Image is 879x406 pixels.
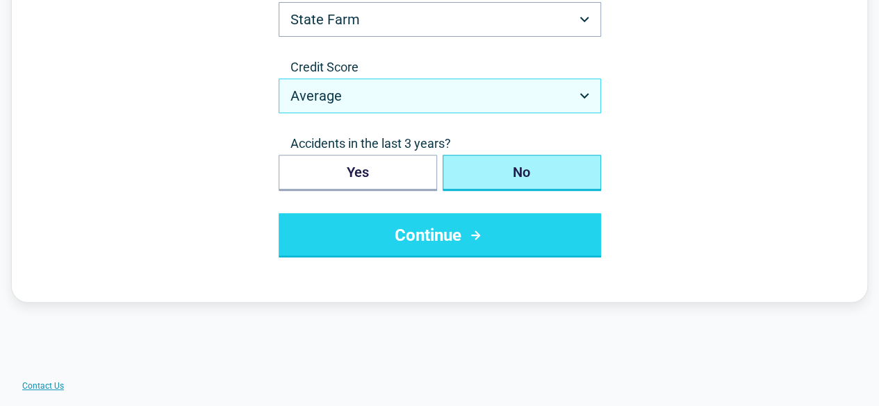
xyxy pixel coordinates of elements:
label: Credit Score [279,59,601,76]
span: Accidents in the last 3 years? [279,135,601,152]
button: Continue [279,213,601,257]
button: No [443,155,601,191]
button: Yes [279,155,437,191]
a: Contact Us [22,380,64,391]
